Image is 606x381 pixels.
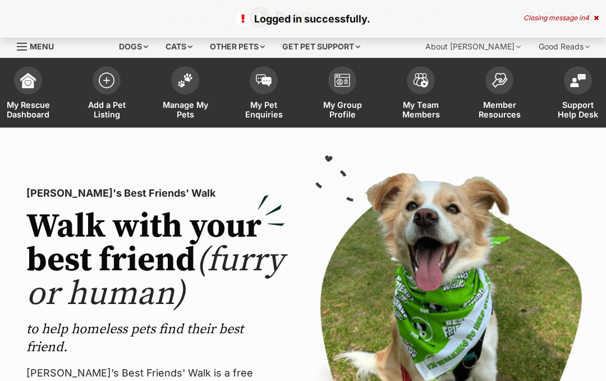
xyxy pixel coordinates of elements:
span: Menu [30,42,54,51]
a: My Team Members [382,61,460,128]
span: My Team Members [396,100,446,119]
span: My Pet Enquiries [238,100,289,119]
div: Good Reads [531,35,598,58]
p: [PERSON_NAME]'s Best Friends' Walk [26,185,285,201]
span: My Rescue Dashboard [3,100,53,119]
span: Add a Pet Listing [81,100,132,119]
a: My Group Profile [303,61,382,128]
div: Dogs [111,35,156,58]
img: team-members-icon-5396bd8760b3fe7c0b43da4ab00e1e3bb1a5d9ba89233759b79545d2d3fc5d0d.svg [413,73,429,88]
div: Other pets [202,35,273,58]
a: Add a Pet Listing [67,61,146,128]
img: dashboard-icon-eb2f2d2d3e046f16d808141f083e7271f6b2e854fb5c12c21221c1fb7104beca.svg [20,72,36,88]
a: Member Resources [460,61,539,128]
img: add-pet-listing-icon-0afa8454b4691262ce3f59096e99ab1cd57d4a30225e0717b998d2c9b9846f56.svg [99,72,114,88]
a: Manage My Pets [146,61,224,128]
img: group-profile-icon-3fa3cf56718a62981997c0bc7e787c4b2cf8bcc04b72c1350f741eb67cf2f40e.svg [334,74,350,87]
div: Cats [158,35,200,58]
div: About [PERSON_NAME] [417,35,529,58]
a: Menu [17,35,62,56]
span: Manage My Pets [160,100,210,119]
img: pet-enquiries-icon-7e3ad2cf08bfb03b45e93fb7055b45f3efa6380592205ae92323e6603595dc1f.svg [256,74,272,87]
a: My Pet Enquiries [224,61,303,128]
img: help-desk-icon-fdf02630f3aa405de69fd3d07c3f3aa587a6932b1a1747fa1d2bba05be0121f9.svg [570,74,586,87]
span: Member Resources [474,100,525,119]
span: Support Help Desk [553,100,603,119]
div: Get pet support [274,35,368,58]
img: manage-my-pets-icon-02211641906a0b7f246fdf0571729dbe1e7629f14944591b6c1af311fb30b64b.svg [177,73,193,88]
p: to help homeless pets find their best friend. [26,320,285,356]
span: (furry or human) [26,239,284,315]
span: My Group Profile [317,100,368,119]
img: member-resources-icon-8e73f808a243e03378d46382f2149f9095a855e16c252ad45f914b54edf8863c.svg [492,72,507,88]
h2: Walk with your best friend [26,210,285,311]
